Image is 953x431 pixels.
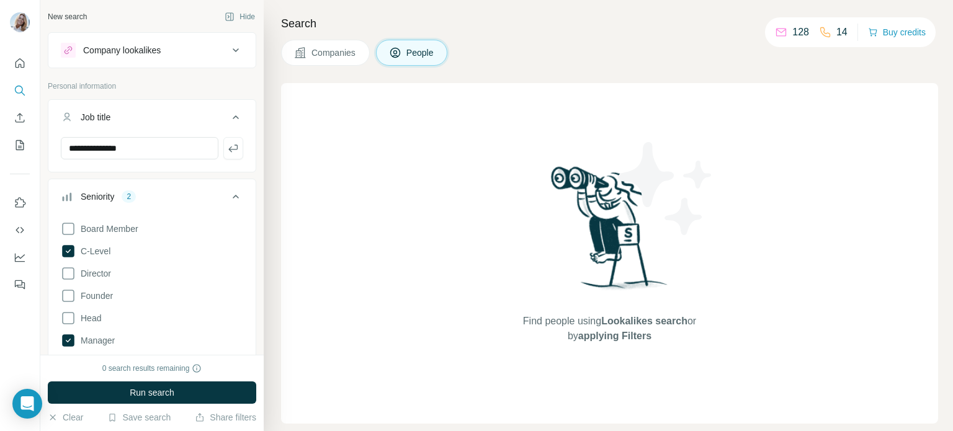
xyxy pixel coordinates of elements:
[76,290,113,302] span: Founder
[10,107,30,129] button: Enrich CSV
[578,331,651,341] span: applying Filters
[83,44,161,56] div: Company lookalikes
[76,334,115,347] span: Manager
[792,25,809,40] p: 128
[10,134,30,156] button: My lists
[10,219,30,241] button: Use Surfe API
[107,411,171,424] button: Save search
[81,111,110,123] div: Job title
[48,35,256,65] button: Company lookalikes
[48,11,87,22] div: New search
[10,79,30,102] button: Search
[10,12,30,32] img: Avatar
[76,223,138,235] span: Board Member
[122,191,136,202] div: 2
[12,389,42,419] div: Open Intercom Messenger
[48,102,256,137] button: Job title
[10,192,30,214] button: Use Surfe on LinkedIn
[81,190,114,203] div: Seniority
[76,312,101,324] span: Head
[48,411,83,424] button: Clear
[130,386,174,399] span: Run search
[510,314,709,344] span: Find people using or by
[10,246,30,269] button: Dashboard
[48,182,256,216] button: Seniority2
[10,273,30,296] button: Feedback
[836,25,848,40] p: 14
[601,316,687,326] span: Lookalikes search
[545,163,674,301] img: Surfe Illustration - Woman searching with binoculars
[868,24,926,41] button: Buy credits
[610,133,722,244] img: Surfe Illustration - Stars
[281,15,938,32] h4: Search
[195,411,256,424] button: Share filters
[406,47,435,59] span: People
[48,81,256,92] p: Personal information
[311,47,357,59] span: Companies
[76,267,111,280] span: Director
[48,381,256,404] button: Run search
[76,245,110,257] span: C-Level
[10,52,30,74] button: Quick start
[102,363,202,374] div: 0 search results remaining
[216,7,264,26] button: Hide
